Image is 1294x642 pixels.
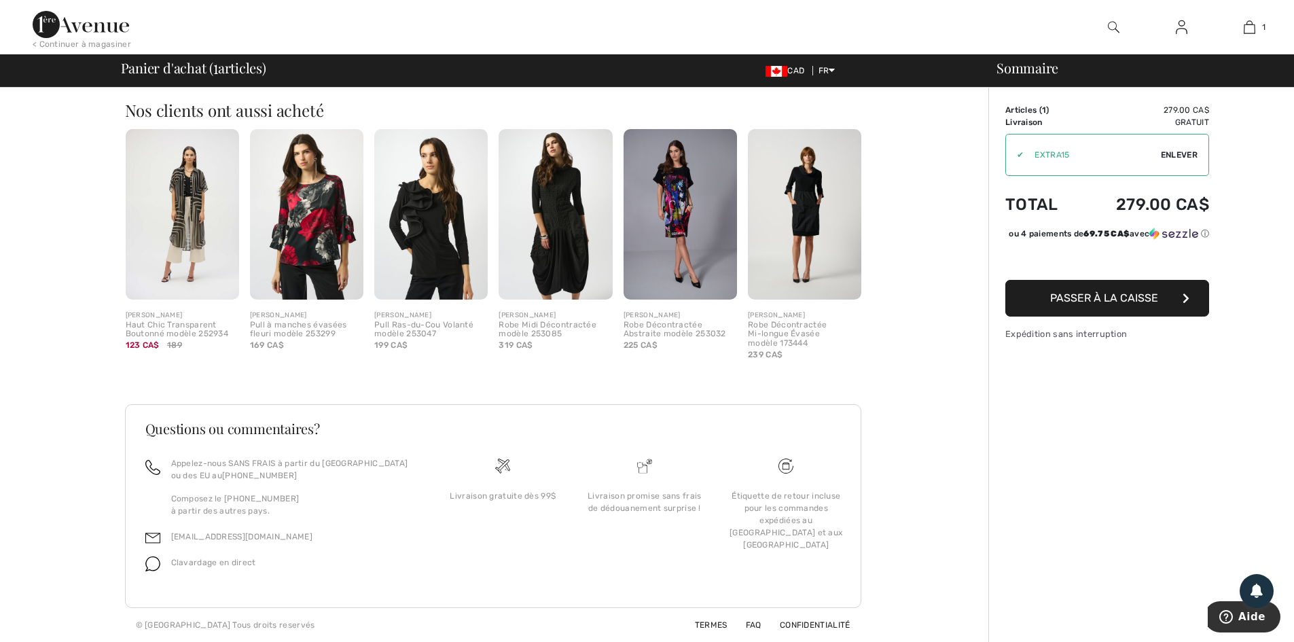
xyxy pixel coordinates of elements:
span: 225 CA$ [624,340,658,350]
div: ✔ [1006,149,1024,161]
span: 1 [1042,105,1046,115]
div: ou 4 paiements de avec [1009,228,1209,240]
iframe: PayPal-paypal [1005,245,1209,275]
span: 169 CA$ [250,340,284,350]
p: Composez le [PHONE_NUMBER] à partir des autres pays. [171,493,416,517]
img: recherche [1108,19,1119,35]
img: Mon panier [1244,19,1255,35]
div: Livraison promise sans frais de dédouanement surprise ! [585,490,704,514]
div: [PERSON_NAME] [126,310,239,321]
img: Mes infos [1176,19,1187,35]
div: Pull à manches évasées fleuri modèle 253299 [250,321,363,340]
div: [PERSON_NAME] [250,310,363,321]
img: call [145,460,160,475]
span: 189 [167,339,182,351]
input: Code promo [1024,135,1161,175]
img: Robe Décontractée Mi-longue Évasée modèle 173444 [748,129,861,300]
div: [PERSON_NAME] [499,310,612,321]
span: Passer à la caisse [1050,291,1158,304]
a: Termes [679,620,727,630]
span: 239 CA$ [748,350,783,359]
img: Canadian Dollar [766,66,787,77]
div: Sommaire [980,61,1286,75]
div: [PERSON_NAME] [624,310,737,321]
img: Pull Ras-du-Cou Volanté modèle 253047 [374,129,488,300]
img: Sezzle [1149,228,1198,240]
a: Se connecter [1165,19,1198,36]
a: [PHONE_NUMBER] [222,471,297,480]
img: Livraison gratuite dès 99$ [778,459,793,474]
span: Enlever [1161,149,1198,161]
td: Articles ( ) [1005,104,1079,116]
span: Panier d'achat ( articles) [121,61,266,75]
div: [PERSON_NAME] [748,310,861,321]
div: Expédition sans interruption [1005,327,1209,340]
div: Robe Midi Décontractée modèle 253085 [499,321,612,340]
img: Robe Décontractée Abstraite modèle 253032 [624,129,737,300]
span: 69.75 CA$ [1083,229,1130,238]
span: 1 [213,58,218,75]
img: Robe Midi Décontractée modèle 253085 [499,129,612,300]
img: Livraison promise sans frais de dédouanement surprise&nbsp;! [637,459,652,474]
span: 319 CA$ [499,340,533,350]
a: FAQ [730,620,761,630]
div: Étiquette de retour incluse pour les commandes expédiées au [GEOGRAPHIC_DATA] et aux [GEOGRAPHIC_... [726,490,846,551]
span: 123 CA$ [126,340,160,350]
img: email [145,531,160,546]
td: Gratuit [1079,116,1209,128]
td: 279.00 CA$ [1079,104,1209,116]
a: 1 [1216,19,1282,35]
div: Robe Décontractée Mi-longue Évasée modèle 173444 [748,321,861,349]
p: Appelez-nous SANS FRAIS à partir du [GEOGRAPHIC_DATA] ou des EU au [171,457,416,482]
div: [PERSON_NAME] [374,310,488,321]
img: Pull à manches évasées fleuri modèle 253299 [250,129,363,300]
div: Livraison gratuite dès 99$ [443,490,562,502]
span: FR [819,66,835,75]
span: CAD [766,66,810,75]
div: ou 4 paiements de69.75 CA$avecSezzle Cliquez pour en savoir plus sur Sezzle [1005,228,1209,245]
img: chat [145,556,160,571]
img: 1ère Avenue [33,11,129,38]
td: Total [1005,181,1079,228]
a: [EMAIL_ADDRESS][DOMAIN_NAME] [171,532,312,541]
img: Livraison gratuite dès 99$ [495,459,510,474]
button: Passer à la caisse [1005,280,1209,317]
iframe: Ouvre un widget dans lequel vous pouvez trouver plus d’informations [1208,601,1280,635]
img: Haut Chic Transparent Boutonné modèle 252934 [126,129,239,300]
span: Clavardage en direct [171,558,256,567]
div: Haut Chic Transparent Boutonné modèle 252934 [126,321,239,340]
td: 279.00 CA$ [1079,181,1209,228]
td: Livraison [1005,116,1079,128]
span: 1 [1262,21,1265,33]
div: © [GEOGRAPHIC_DATA] Tous droits reservés [136,619,315,631]
div: Pull Ras-du-Cou Volanté modèle 253047 [374,321,488,340]
h2: Nos clients ont aussi acheté [125,102,872,118]
div: Robe Décontractée Abstraite modèle 253032 [624,321,737,340]
span: 199 CA$ [374,340,408,350]
a: Confidentialité [763,620,850,630]
h3: Questions ou commentaires? [145,422,841,435]
div: < Continuer à magasiner [33,38,131,50]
